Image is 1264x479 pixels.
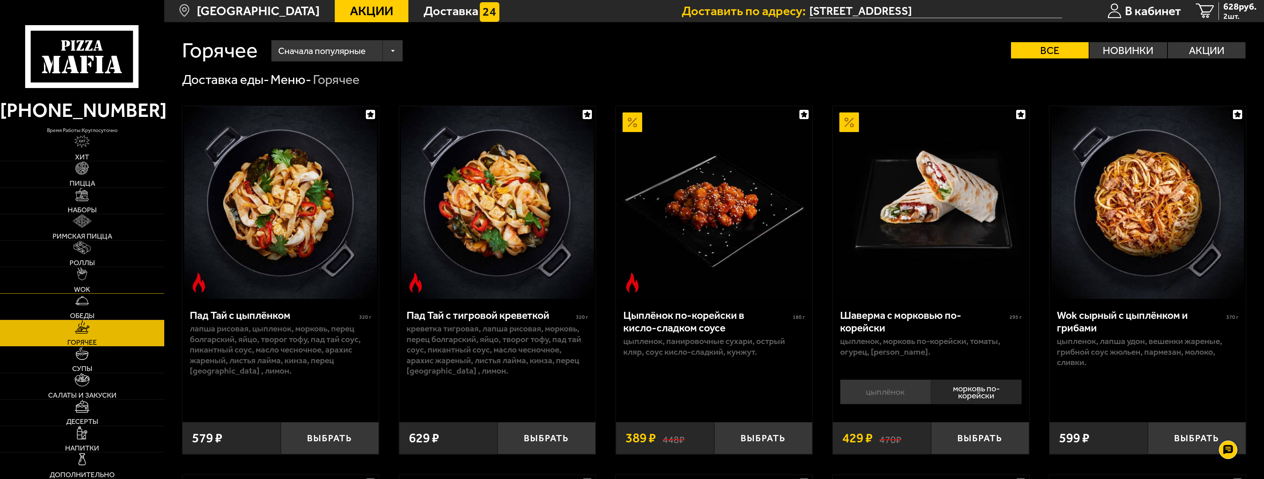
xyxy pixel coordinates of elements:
button: Выбрать [931,422,1029,454]
span: Хит [75,154,89,161]
span: Дополнительно [50,471,115,478]
span: Напитки [65,445,99,452]
label: Акции [1168,42,1246,58]
input: Ваш адрес доставки [809,4,1062,18]
div: Пад Тай с тигровой креветкой [407,309,574,321]
span: 629 ₽ [409,432,439,445]
img: Пад Тай с цыплёнком [184,106,377,299]
span: Наборы [68,206,97,213]
div: 0 [833,375,1029,412]
span: Обеды [70,312,95,319]
h1: Горячее [182,40,258,61]
span: Горячее [67,339,97,346]
li: цыплёнок [840,380,931,404]
img: Острое блюдо [623,273,642,292]
p: цыпленок, панировочные сухари, острый кляр, Соус кисло-сладкий, кунжут. [623,336,805,357]
img: Wok сырный с цыплёнком и грибами [1051,106,1244,299]
span: 180 г [793,314,805,320]
div: Цыплёнок по-корейски в кисло-сладком соусе [623,309,791,334]
label: Новинки [1089,42,1167,58]
span: 320 г [359,314,371,320]
span: Акции [350,5,393,17]
div: Горячее [313,71,360,88]
img: Акционный [839,112,859,132]
span: Доставить по адресу: [682,5,809,17]
label: Все [1011,42,1089,58]
span: Супы [72,365,92,372]
button: Выбрать [281,422,379,454]
a: АкционныйШаверма с морковью по-корейски [833,106,1029,299]
a: АкционныйОстрое блюдоЦыплёнок по-корейски в кисло-сладком соусе [616,106,812,299]
span: [GEOGRAPHIC_DATA] [197,5,320,17]
s: 448 ₽ [663,432,685,445]
span: 579 ₽ [192,432,222,445]
li: морковь по-корейски [931,380,1022,404]
img: Акционный [623,112,642,132]
button: Выбрать [1148,422,1246,454]
a: Острое блюдоПад Тай с тигровой креветкой [399,106,596,299]
span: Салаты и закуски [48,392,117,399]
span: 628 руб. [1223,2,1257,11]
span: 389 ₽ [626,432,656,445]
s: 470 ₽ [879,432,901,445]
span: Дальневосточный проспект, 74 [809,4,1062,18]
img: Цыплёнок по-корейски в кисло-сладком соусе [618,106,810,299]
span: 295 г [1009,314,1022,320]
img: 15daf4d41897b9f0e9f617042186c801.svg [480,2,499,22]
span: Роллы [70,259,95,266]
span: 320 г [576,314,588,320]
span: Десерты [66,418,98,425]
img: Пад Тай с тигровой креветкой [401,106,594,299]
img: Острое блюдо [406,273,425,292]
span: 429 ₽ [842,432,873,445]
span: 2 шт. [1223,12,1257,20]
a: Wok сырный с цыплёнком и грибами [1049,106,1246,299]
p: цыпленок, морковь по-корейски, томаты, огурец, [PERSON_NAME]. [840,336,1022,357]
img: Шаверма с морковью по-корейски [835,106,1027,299]
span: В кабинет [1125,5,1181,17]
p: креветка тигровая, лапша рисовая, морковь, перец болгарский, яйцо, творог тофу, пад тай соус, пик... [407,323,589,376]
span: Римская пицца [53,233,112,240]
a: Меню- [270,72,311,87]
span: Доставка [424,5,478,17]
div: Wok сырный с цыплёнком и грибами [1057,309,1225,334]
div: Шаверма с морковью по-корейски [840,309,1008,334]
p: цыпленок, лапша удон, вешенки жареные, грибной соус Жюльен, пармезан, молоко, сливки. [1057,336,1239,367]
button: Выбрать [498,422,596,454]
a: Доставка еды- [182,72,269,87]
img: Острое блюдо [189,273,209,292]
p: лапша рисовая, цыпленок, морковь, перец болгарский, яйцо, творог тофу, пад тай соус, пикантный со... [190,323,372,376]
span: 599 ₽ [1059,432,1089,445]
span: WOK [74,286,90,293]
span: Пицца [70,180,95,187]
div: Пад Тай с цыплёнком [190,309,358,321]
span: Сначала популярные [278,38,365,64]
span: 370 г [1226,314,1238,320]
a: Острое блюдоПад Тай с цыплёнком [182,106,379,299]
button: Выбрать [714,422,812,454]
